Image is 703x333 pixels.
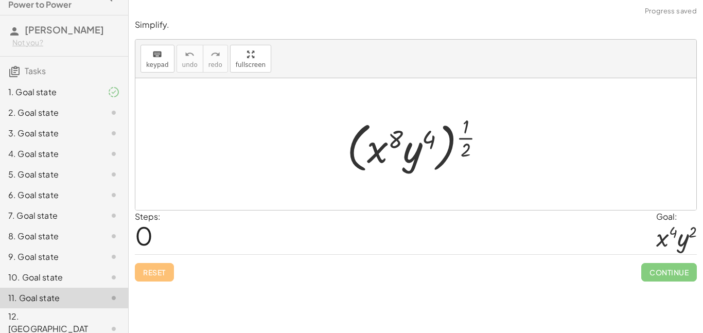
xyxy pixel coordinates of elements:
div: Goal: [656,211,697,223]
i: Task not started. [108,292,120,304]
i: redo [210,48,220,61]
div: 4. Goal state [8,148,91,160]
i: Task not started. [108,271,120,284]
div: 11. Goal state [8,292,91,304]
div: 1. Goal state [8,86,91,98]
i: Task not started. [108,148,120,160]
div: Not you? [12,38,120,48]
span: Progress saved [645,6,697,16]
i: Task not started. [108,251,120,263]
span: undo [182,61,198,68]
div: 9. Goal state [8,251,91,263]
div: 10. Goal state [8,271,91,284]
i: Task not started. [108,168,120,181]
button: keyboardkeypad [140,45,174,73]
div: 5. Goal state [8,168,91,181]
i: keyboard [152,48,162,61]
button: undoundo [177,45,203,73]
label: Steps: [135,211,161,222]
span: fullscreen [236,61,266,68]
span: keypad [146,61,169,68]
div: 8. Goal state [8,230,91,242]
i: Task not started. [108,230,120,242]
i: undo [185,48,195,61]
button: fullscreen [230,45,271,73]
i: Task not started. [108,189,120,201]
i: Task not started. [108,127,120,139]
i: Task not started. [108,107,120,119]
div: 2. Goal state [8,107,91,119]
span: Tasks [25,65,46,76]
i: Task finished and part of it marked as correct. [108,86,120,98]
div: 6. Goal state [8,189,91,201]
div: 3. Goal state [8,127,91,139]
span: redo [208,61,222,68]
span: [PERSON_NAME] [25,24,104,36]
button: redoredo [203,45,228,73]
i: Task not started. [108,209,120,222]
div: 7. Goal state [8,209,91,222]
span: 0 [135,220,153,251]
p: Simplify. [135,19,697,31]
